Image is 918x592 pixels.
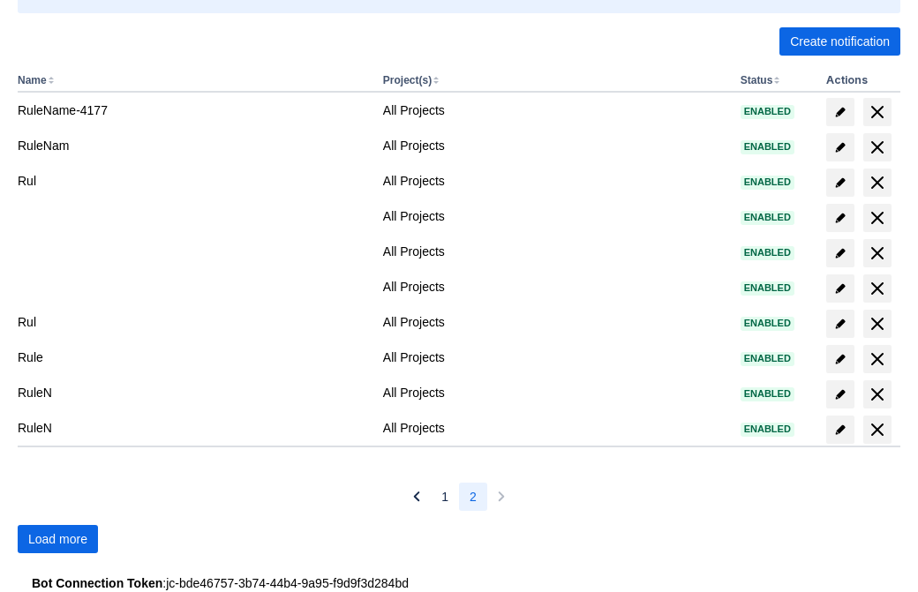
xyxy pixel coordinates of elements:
[867,207,888,229] span: delete
[32,576,162,590] strong: Bot Connection Token
[403,483,431,511] button: Previous
[18,384,369,401] div: RuleN
[867,243,888,264] span: delete
[441,483,448,511] span: 1
[741,424,794,434] span: Enabled
[833,140,847,154] span: edit
[470,483,477,511] span: 2
[383,419,726,437] div: All Projects
[867,348,888,370] span: delete
[741,283,794,293] span: Enabled
[833,423,847,437] span: edit
[833,176,847,190] span: edit
[383,137,726,154] div: All Projects
[779,27,900,56] button: Create notification
[819,70,900,93] th: Actions
[833,246,847,260] span: edit
[741,107,794,116] span: Enabled
[403,483,515,511] nav: Pagination
[867,419,888,440] span: delete
[741,248,794,258] span: Enabled
[18,137,369,154] div: RuleNam
[867,313,888,334] span: delete
[741,389,794,399] span: Enabled
[383,384,726,401] div: All Projects
[833,352,847,366] span: edit
[741,142,794,152] span: Enabled
[487,483,515,511] button: Next
[741,354,794,363] span: Enabled
[833,387,847,401] span: edit
[867,101,888,123] span: delete
[383,348,726,366] div: All Projects
[833,105,847,119] span: edit
[741,177,794,187] span: Enabled
[383,243,726,260] div: All Projects
[18,419,369,437] div: RuleN
[28,525,87,553] span: Load more
[867,172,888,193] span: delete
[18,313,369,331] div: Rul
[431,483,459,511] button: Page 1
[867,137,888,158] span: delete
[18,348,369,366] div: Rule
[867,278,888,299] span: delete
[833,211,847,225] span: edit
[18,74,47,86] button: Name
[18,101,369,119] div: RuleName-4177
[741,318,794,328] span: Enabled
[383,207,726,225] div: All Projects
[18,172,369,190] div: Rul
[790,27,890,56] span: Create notification
[833,317,847,331] span: edit
[383,101,726,119] div: All Projects
[383,74,432,86] button: Project(s)
[741,213,794,222] span: Enabled
[383,172,726,190] div: All Projects
[459,483,487,511] button: Page 2
[833,281,847,296] span: edit
[741,74,773,86] button: Status
[32,574,886,592] div: : jc-bde46757-3b74-44b4-9a95-f9d9f3d284bd
[18,525,98,553] button: Load more
[383,313,726,331] div: All Projects
[383,278,726,296] div: All Projects
[867,384,888,405] span: delete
